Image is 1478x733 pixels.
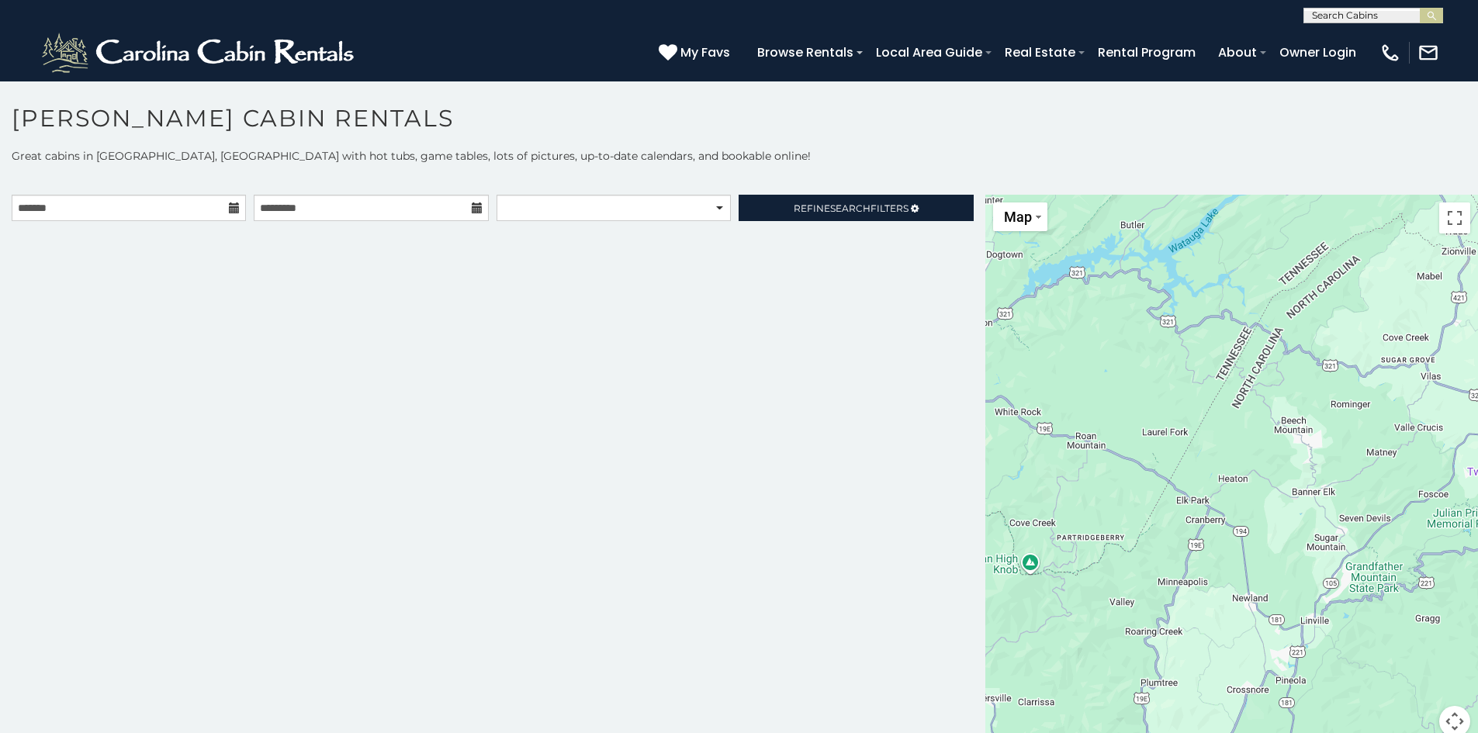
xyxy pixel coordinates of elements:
span: Refine Filters [794,202,909,214]
img: phone-regular-white.png [1379,42,1401,64]
span: Map [1004,209,1032,225]
img: mail-regular-white.png [1417,42,1439,64]
a: About [1210,39,1265,66]
a: Real Estate [997,39,1083,66]
a: RefineSearchFilters [739,195,973,221]
a: My Favs [659,43,734,63]
button: Change map style [993,202,1047,231]
a: Browse Rentals [749,39,861,66]
span: My Favs [680,43,730,62]
img: White-1-2.png [39,29,361,76]
a: Local Area Guide [868,39,990,66]
button: Toggle fullscreen view [1439,202,1470,233]
a: Owner Login [1272,39,1364,66]
a: Rental Program [1090,39,1203,66]
span: Search [830,202,871,214]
